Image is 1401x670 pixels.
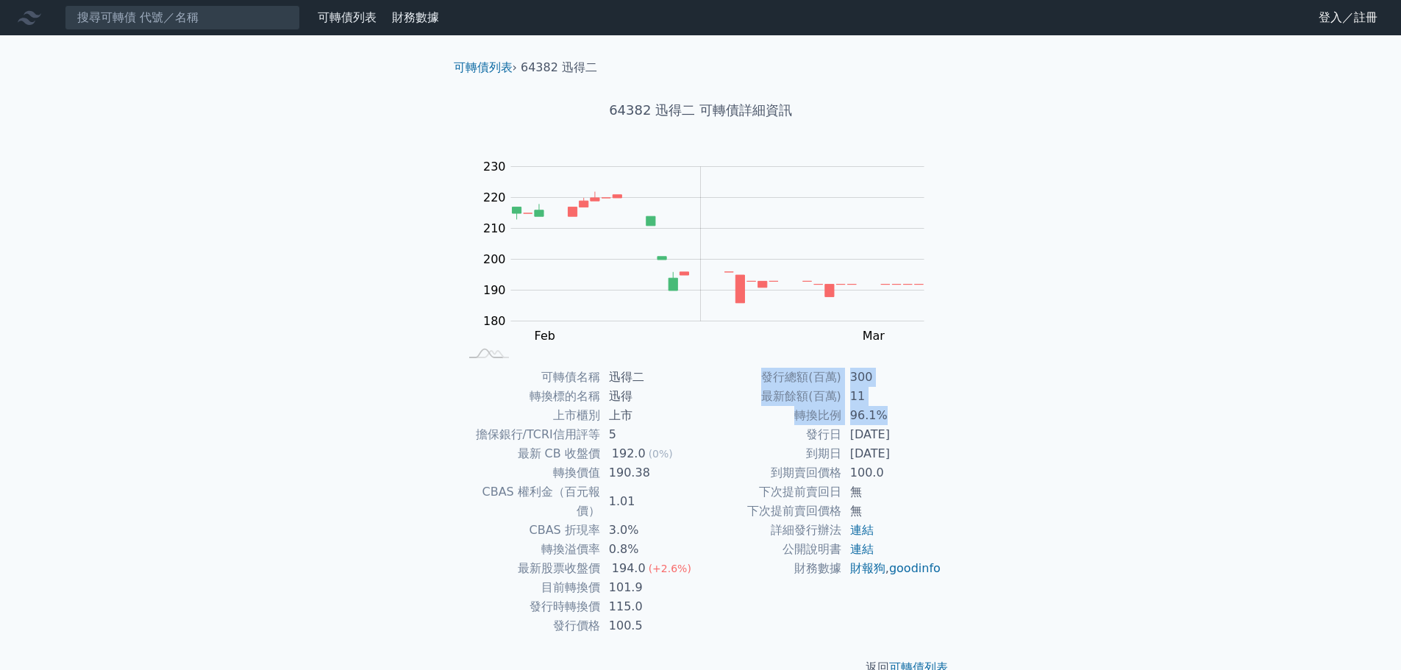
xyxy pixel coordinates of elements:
[609,559,649,578] div: 194.0
[841,463,942,482] td: 100.0
[600,406,701,425] td: 上市
[460,368,600,387] td: 可轉債名稱
[454,60,513,74] a: 可轉債列表
[190,105,259,118] div: F-Secure 瀏覽保護
[460,444,600,463] td: 最新 CB 收盤價
[460,540,600,559] td: 轉換溢價率
[535,329,555,343] tspan: Feb
[889,561,941,575] a: goodinfo
[841,444,942,463] td: [DATE]
[850,561,885,575] a: 財報狗
[701,368,841,387] td: 發行總額(百萬)
[1327,599,1401,670] div: 聊天小工具
[392,10,439,24] a: 財務數據
[483,221,506,235] tspan: 210
[1327,599,1401,670] iframe: Chat Widget
[841,368,942,387] td: 300
[454,59,517,76] li: ›
[483,283,506,297] tspan: 190
[649,448,673,460] span: (0%)
[460,578,600,597] td: 目前轉換價
[600,597,701,616] td: 115.0
[701,406,841,425] td: 轉換比例
[600,387,701,406] td: 迅得
[850,542,874,556] a: 連結
[600,368,701,387] td: 迅得二
[850,523,874,537] a: 連結
[609,444,649,463] div: 192.0
[65,5,300,30] input: 搜尋可轉債 代號／名稱
[442,100,960,121] h1: 64382 迅得二 可轉債詳細資訊
[649,563,691,574] span: (+2.6%)
[841,559,942,578] td: ,
[210,88,259,105] img: g9mubXtT+nlswAAAABJRU5ErkJggg==
[460,406,600,425] td: 上市櫃別
[701,540,841,559] td: 公開說明書
[460,425,600,444] td: 擔保銀行/TCRI信用評等
[701,425,841,444] td: 發行日
[483,252,506,266] tspan: 200
[600,540,701,559] td: 0.8%
[600,616,701,635] td: 100.5
[701,444,841,463] td: 到期日
[841,406,942,425] td: 96.1%
[600,578,701,597] td: 101.9
[483,190,506,204] tspan: 220
[600,482,701,521] td: 1.01
[460,521,600,540] td: CBAS 折現率
[241,9,259,26] img: close_btn_light.svg
[1307,6,1389,29] a: 登入／註冊
[460,597,600,616] td: 發行時轉換價
[476,160,947,343] g: Chart
[460,387,600,406] td: 轉換標的名稱
[701,482,841,502] td: 下次提前賣回日
[701,463,841,482] td: 到期賣回價格
[9,26,259,40] div: 此網站可安全購物。
[460,559,600,578] td: 最新股票收盤價
[841,387,942,406] td: 11
[863,329,885,343] tspan: Mar
[841,502,942,521] td: 無
[9,43,259,54] div: [URL][DOMAIN_NAME]
[701,502,841,521] td: 下次提前賣回價格
[16,7,26,17] img: svg+xml;base64,PHN2ZyB3aWR0aD0iMTI4IiBoZWlnaHQ9IjEyOCIgdmlld0JveD0iMCAwIDEyOCAxMjgiIGZpbGw9Im5vbm...
[318,10,377,24] a: 可轉債列表
[460,616,600,635] td: 發行價格
[600,463,701,482] td: 190.38
[460,482,600,521] td: CBAS 權利金（百元報價）
[600,425,701,444] td: 5
[701,387,841,406] td: 最新餘額(百萬)
[483,160,506,174] tspan: 230
[460,463,600,482] td: 轉換價值
[701,521,841,540] td: 詳細發行辦法
[521,59,597,76] li: 64382 迅得二
[9,60,71,72] button: 變更通知設定
[483,314,506,328] tspan: 180
[841,425,942,444] td: [DATE]
[600,521,701,540] td: 3.0%
[701,559,841,578] td: 財務數據
[841,482,942,502] td: 無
